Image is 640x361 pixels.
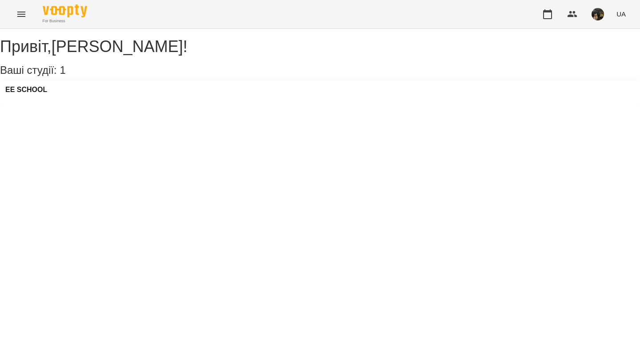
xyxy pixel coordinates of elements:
button: UA [613,6,629,22]
span: 1 [60,64,65,76]
span: UA [616,9,626,19]
img: 5701ce26c8a38a6089bfb9008418fba1.jpg [592,8,604,20]
a: EE SCHOOL [5,86,47,94]
button: Menu [11,4,32,25]
span: For Business [43,18,87,24]
img: Voopty Logo [43,4,87,17]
